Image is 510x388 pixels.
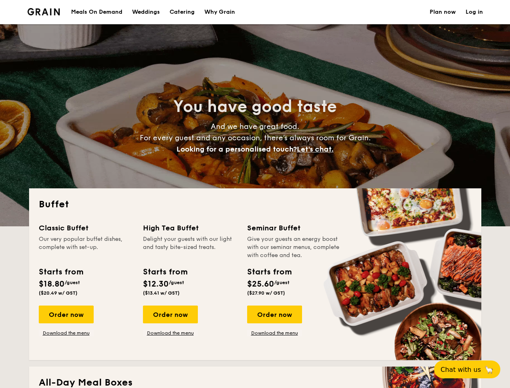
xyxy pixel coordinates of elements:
div: Starts from [143,266,187,278]
span: 🦙 [484,365,494,374]
div: Order now [39,306,94,323]
div: Our very popular buffet dishes, complete with set-up. [39,235,133,259]
a: Logotype [27,8,60,15]
button: Chat with us🦙 [434,361,500,378]
div: Classic Buffet [39,222,133,234]
span: You have good taste [173,97,337,116]
span: ($20.49 w/ GST) [39,290,78,296]
div: High Tea Buffet [143,222,237,234]
span: Looking for a personalised touch? [176,145,297,154]
div: Order now [143,306,198,323]
div: Give your guests an energy boost with our seminar menus, complete with coffee and tea. [247,235,342,259]
span: /guest [169,280,184,285]
span: $25.60 [247,279,274,289]
div: Delight your guests with our light and tasty bite-sized treats. [143,235,237,259]
a: Download the menu [143,330,198,336]
span: /guest [65,280,80,285]
span: ($27.90 w/ GST) [247,290,285,296]
div: Starts from [247,266,291,278]
span: $12.30 [143,279,169,289]
span: And we have great food. For every guest and any occasion, there’s always room for Grain. [140,122,371,154]
span: ($13.41 w/ GST) [143,290,180,296]
div: Seminar Buffet [247,222,342,234]
div: Starts from [39,266,83,278]
span: Let's chat. [297,145,334,154]
span: /guest [274,280,290,285]
span: Chat with us [441,366,481,373]
img: Grain [27,8,60,15]
div: Order now [247,306,302,323]
h2: Buffet [39,198,472,211]
span: $18.80 [39,279,65,289]
a: Download the menu [39,330,94,336]
a: Download the menu [247,330,302,336]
